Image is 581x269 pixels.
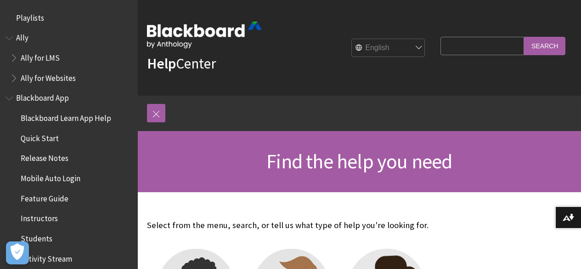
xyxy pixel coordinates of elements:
[21,171,80,183] span: Mobile Auto Login
[16,91,69,103] span: Blackboard App
[21,191,68,203] span: Feature Guide
[6,30,132,86] nav: Book outline for Anthology Ally Help
[6,241,29,264] button: Open Preferences
[21,131,59,143] span: Quick Start
[16,10,44,23] span: Playlists
[524,37,565,55] input: Search
[21,110,111,123] span: Blackboard Learn App Help
[147,22,262,48] img: Blackboard by Anthology
[352,39,425,57] select: Site Language Selector
[21,231,52,243] span: Students
[147,219,436,231] p: Select from the menu, search, or tell us what type of help you're looking for.
[147,54,176,73] strong: Help
[21,211,58,223] span: Instructors
[266,149,452,174] span: Find the help you need
[21,50,60,63] span: Ally for LMS
[16,30,28,43] span: Ally
[147,54,216,73] a: HelpCenter
[21,251,72,263] span: Activity Stream
[21,151,68,163] span: Release Notes
[6,10,132,26] nav: Book outline for Playlists
[21,70,76,83] span: Ally for Websites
